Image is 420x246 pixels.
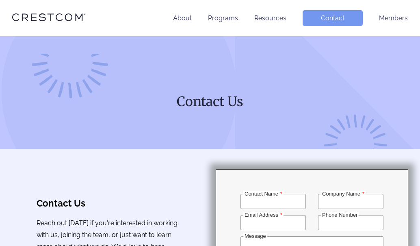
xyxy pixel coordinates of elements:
h3: Contact Us [37,198,180,209]
label: Contact Name [243,191,284,197]
a: Contact [303,10,363,26]
a: Resources [254,14,286,22]
a: Members [379,14,408,22]
h1: Contact Us [55,93,366,110]
label: Company Name [321,191,366,197]
a: About [173,14,192,22]
a: Programs [208,14,238,22]
label: Message [243,233,267,239]
label: Email Address [243,212,284,218]
label: Phone Number [321,212,359,218]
